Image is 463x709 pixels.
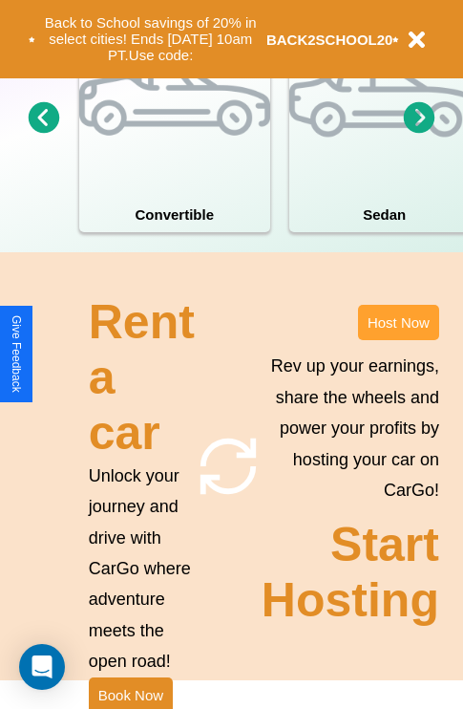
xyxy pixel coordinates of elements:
button: Back to School savings of 20% in select cities! Ends [DATE] 10am PT.Use code: [35,10,266,69]
b: BACK2SCHOOL20 [266,32,393,48]
p: Unlock your journey and drive with CarGo where adventure meets the open road! [89,461,195,677]
div: Open Intercom Messenger [19,644,65,690]
p: Rev up your earnings, share the wheels and power your profits by hosting your car on CarGo! [262,351,439,505]
h2: Start Hosting [262,517,439,628]
button: Host Now [358,305,439,340]
h4: Convertible [79,197,270,232]
h2: Rent a car [89,294,195,461]
div: Give Feedback [10,315,23,393]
